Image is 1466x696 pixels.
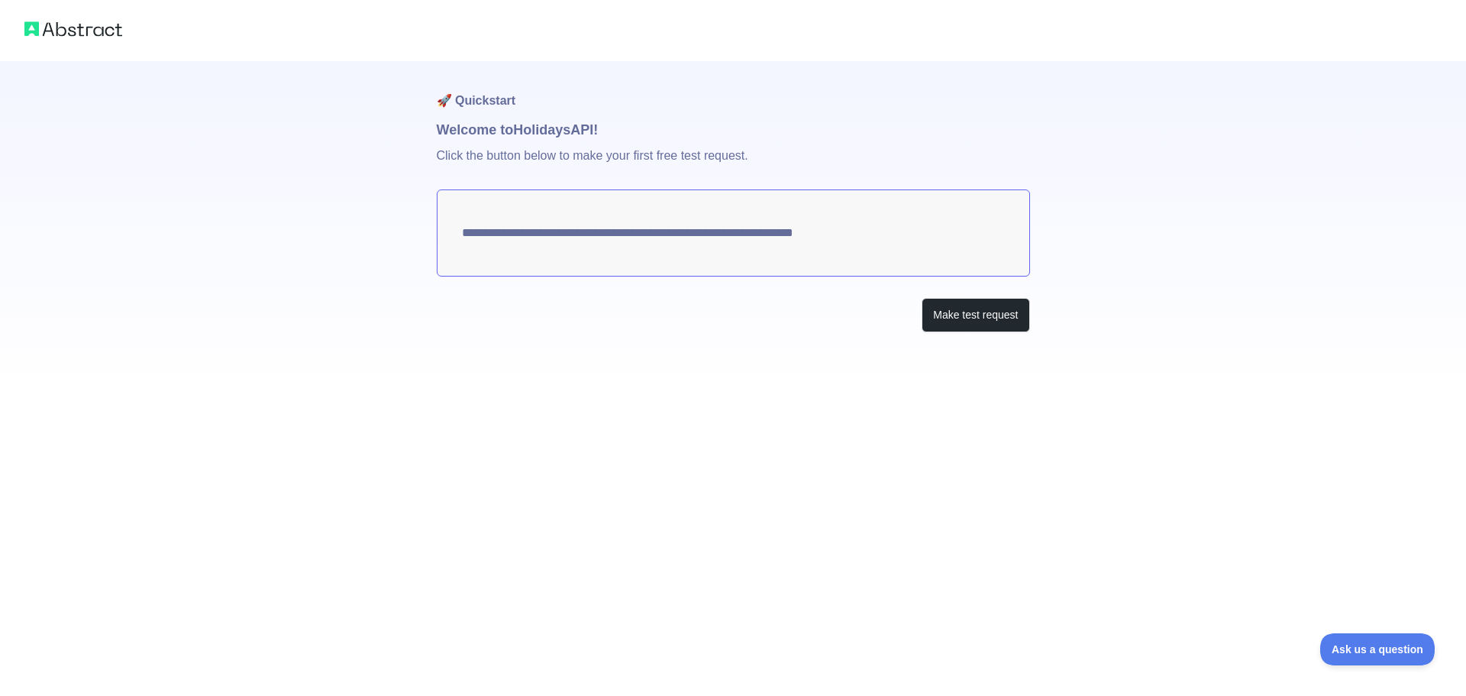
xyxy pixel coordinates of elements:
p: Click the button below to make your first free test request. [437,141,1030,189]
img: Abstract logo [24,18,122,40]
iframe: Toggle Customer Support [1320,633,1435,665]
h1: Welcome to Holidays API! [437,119,1030,141]
h1: 🚀 Quickstart [437,61,1030,119]
button: Make test request [922,298,1029,332]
